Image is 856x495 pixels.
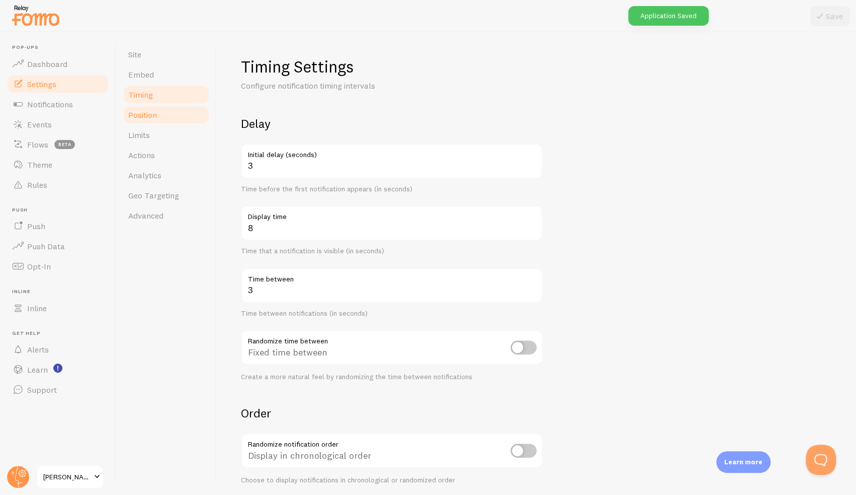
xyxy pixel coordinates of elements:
[27,344,49,355] span: Alerts
[128,150,155,160] span: Actions
[241,56,543,77] h1: Timing Settings
[128,90,153,100] span: Timing
[53,364,62,373] svg: <p>Watch New Feature Tutorials!</p>
[122,165,210,185] a: Analytics
[6,94,110,114] a: Notifications
[6,298,110,318] a: Inline
[36,465,104,489] a: [PERSON_NAME] Education
[27,180,47,190] span: Rules
[12,289,110,295] span: Inline
[241,247,543,256] div: Time that a notification is visible (in seconds)
[128,110,157,120] span: Position
[241,268,543,285] label: Time between
[241,185,543,194] div: Time before the first notification appears (in seconds)
[128,190,179,200] span: Geo Targeting
[241,144,543,161] label: Initial delay (seconds)
[241,309,543,318] div: Time between notifications (in seconds)
[27,99,73,109] span: Notifications
[128,170,161,180] span: Analytics
[27,221,45,231] span: Push
[27,139,48,150] span: Flows
[241,116,543,131] h2: Delay
[6,155,110,175] a: Theme
[122,205,210,226] a: Advanced
[128,69,154,80] span: Embed
[54,140,75,149] span: beta
[27,119,52,129] span: Events
[27,365,48,375] span: Learn
[27,59,67,69] span: Dashboard
[241,405,543,421] h2: Order
[122,44,210,64] a: Site
[128,210,163,221] span: Advanced
[6,134,110,155] a: Flows beta
[27,79,56,89] span: Settings
[241,205,543,223] label: Display time
[122,125,210,145] a: Limits
[122,105,210,125] a: Position
[628,6,709,26] div: Application Saved
[122,145,210,165] a: Actions
[6,216,110,236] a: Push
[11,3,61,28] img: fomo-relay-logo-orange.svg
[806,445,836,475] iframe: Help Scout Beacon - Open
[27,160,52,170] span: Theme
[27,261,51,271] span: Opt-In
[6,74,110,94] a: Settings
[6,236,110,256] a: Push Data
[6,339,110,360] a: Alerts
[241,373,543,382] div: Create a more natural feel by randomizing the time between notifications
[27,241,65,251] span: Push Data
[12,207,110,214] span: Push
[6,54,110,74] a: Dashboard
[724,457,762,467] p: Learn more
[122,185,210,205] a: Geo Targeting
[6,114,110,134] a: Events
[12,330,110,337] span: Get Help
[241,330,543,367] div: Fixed time between
[241,476,543,485] div: Choose to display notifications in chronological or randomized order
[128,49,141,59] span: Site
[27,303,47,313] span: Inline
[241,80,482,92] p: Configure notification timing intervals
[128,130,150,140] span: Limits
[27,385,57,395] span: Support
[122,64,210,85] a: Embed
[716,451,771,473] div: Learn more
[122,85,210,105] a: Timing
[6,380,110,400] a: Support
[6,256,110,276] a: Opt-In
[241,433,543,470] div: Display in chronological order
[12,44,110,51] span: Pop-ups
[6,175,110,195] a: Rules
[6,360,110,380] a: Learn
[43,471,91,483] span: [PERSON_NAME] Education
